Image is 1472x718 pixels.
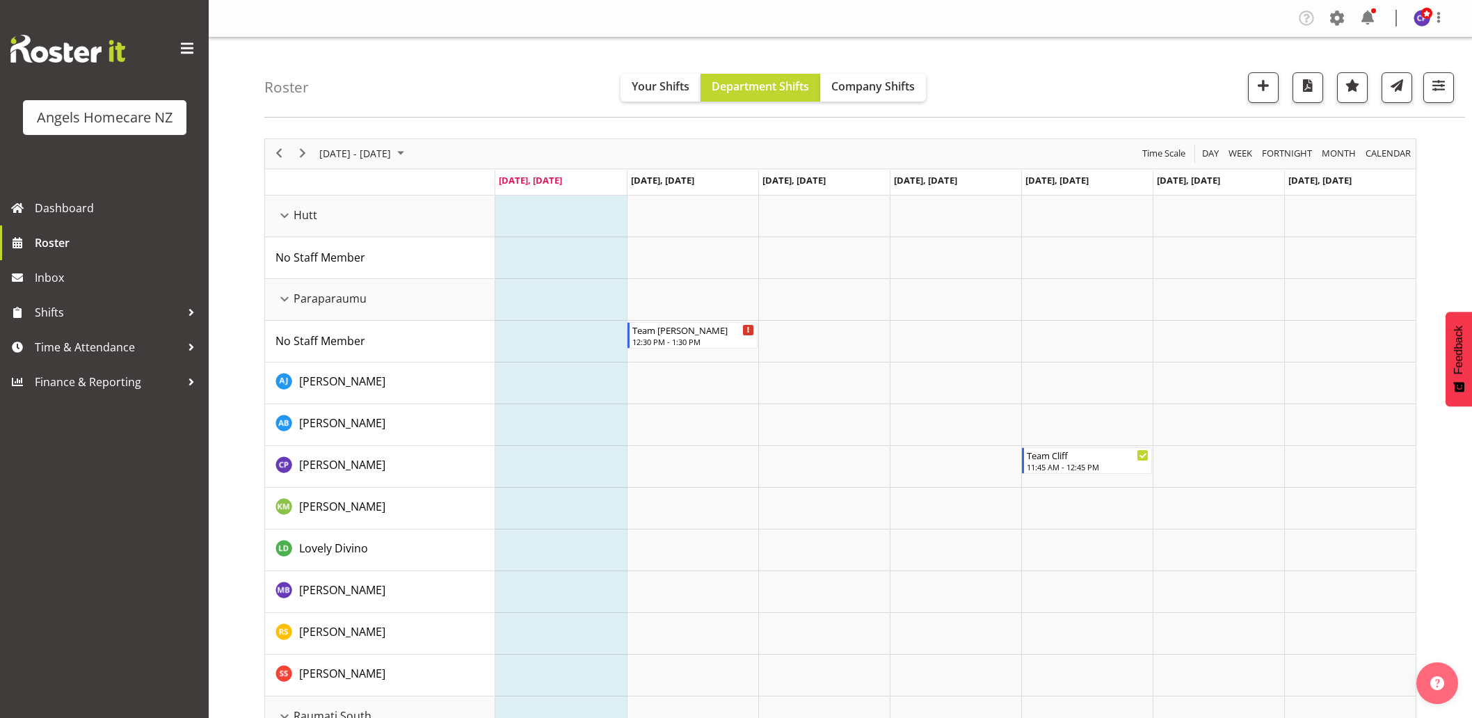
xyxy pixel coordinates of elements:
[35,198,202,218] span: Dashboard
[299,540,368,557] a: Lovely Divino
[1414,10,1430,26] img: connie-paul11936.jpg
[1027,461,1149,472] div: 11:45 AM - 12:45 PM
[1022,447,1152,474] div: Connie Paul"s event - Team Cliff Begin From Friday, October 10, 2025 at 11:45:00 AM GMT+13:00 End...
[265,362,495,404] td: Amanda Jane Lavington resource
[35,232,202,253] span: Roster
[621,74,701,102] button: Your Shifts
[299,374,385,389] span: [PERSON_NAME]
[1364,145,1412,162] span: calendar
[299,623,385,640] a: [PERSON_NAME]
[267,139,291,168] div: previous period
[1201,145,1220,162] span: Day
[1261,145,1313,162] span: Fortnight
[265,237,495,279] td: No Staff Member resource
[1430,676,1444,690] img: help-xxl-2.png
[35,302,181,323] span: Shifts
[270,145,289,162] button: Previous
[1227,145,1254,162] span: Week
[37,107,173,128] div: Angels Homecare NZ
[1260,145,1315,162] button: Fortnight
[265,529,495,571] td: Lovely Divino resource
[318,145,392,162] span: [DATE] - [DATE]
[1288,174,1352,186] span: [DATE], [DATE]
[1320,145,1359,162] button: Timeline Month
[299,499,385,514] span: [PERSON_NAME]
[35,337,181,358] span: Time & Attendance
[1140,145,1188,162] button: Time Scale
[1025,174,1089,186] span: [DATE], [DATE]
[1382,72,1412,103] button: Send a list of all shifts for the selected filtered period to all rostered employees.
[820,74,926,102] button: Company Shifts
[499,174,562,186] span: [DATE], [DATE]
[299,456,385,473] a: [PERSON_NAME]
[265,279,495,321] td: Paraparaumu resource
[299,415,385,431] a: [PERSON_NAME]
[299,624,385,639] span: [PERSON_NAME]
[265,196,495,237] td: Hutt resource
[265,655,495,696] td: Shareen Smyth resource
[264,79,309,95] h4: Roster
[632,79,689,94] span: Your Shifts
[317,145,410,162] button: October 2025
[1446,312,1472,406] button: Feedback - Show survey
[632,323,754,337] div: Team [PERSON_NAME]
[1453,326,1465,374] span: Feedback
[265,488,495,529] td: Kenneth Merana resource
[627,322,758,349] div: No Staff Member"s event - Team Merle Begin From Tuesday, October 7, 2025 at 12:30:00 PM GMT+13:00...
[894,174,957,186] span: [DATE], [DATE]
[294,145,312,162] button: Next
[294,290,367,307] span: Paraparaumu
[35,372,181,392] span: Finance & Reporting
[1320,145,1357,162] span: Month
[831,79,915,94] span: Company Shifts
[10,35,125,63] img: Rosterit website logo
[1293,72,1323,103] button: Download a PDF of the roster according to the set date range.
[1027,448,1149,462] div: Team Cliff
[275,249,365,266] a: No Staff Member
[265,404,495,446] td: Analin Basco resource
[314,139,413,168] div: October 06 - 12, 2025
[299,373,385,390] a: [PERSON_NAME]
[299,665,385,682] a: [PERSON_NAME]
[632,336,754,347] div: 12:30 PM - 1:30 PM
[701,74,820,102] button: Department Shifts
[762,174,826,186] span: [DATE], [DATE]
[299,457,385,472] span: [PERSON_NAME]
[291,139,314,168] div: next period
[1157,174,1220,186] span: [DATE], [DATE]
[275,333,365,349] a: No Staff Member
[1141,145,1187,162] span: Time Scale
[1337,72,1368,103] button: Highlight an important date within the roster.
[299,666,385,681] span: [PERSON_NAME]
[299,541,368,556] span: Lovely Divino
[712,79,809,94] span: Department Shifts
[1248,72,1279,103] button: Add a new shift
[265,571,495,613] td: Michelle Bassett resource
[35,267,202,288] span: Inbox
[299,582,385,598] a: [PERSON_NAME]
[1363,145,1414,162] button: Month
[294,207,317,223] span: Hutt
[265,613,495,655] td: Rachel Share resource
[275,250,365,265] span: No Staff Member
[265,446,495,488] td: Connie Paul resource
[1200,145,1222,162] button: Timeline Day
[265,321,495,362] td: No Staff Member resource
[299,498,385,515] a: [PERSON_NAME]
[1226,145,1255,162] button: Timeline Week
[1423,72,1454,103] button: Filter Shifts
[631,174,694,186] span: [DATE], [DATE]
